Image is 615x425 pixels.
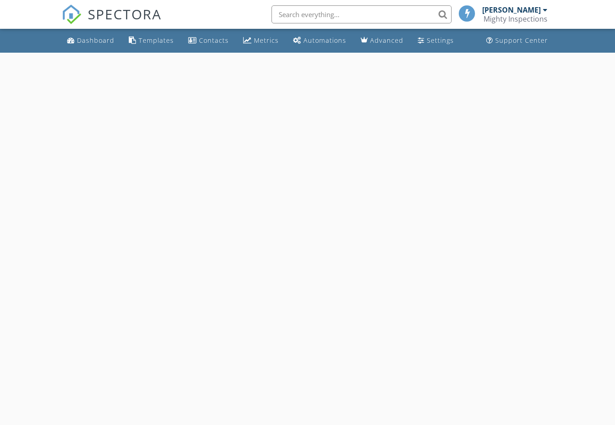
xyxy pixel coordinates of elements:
[483,32,552,49] a: Support Center
[63,32,118,49] a: Dashboard
[62,12,162,31] a: SPECTORA
[62,5,81,24] img: The Best Home Inspection Software - Spectora
[303,36,346,45] div: Automations
[484,14,547,23] div: Mighty Inspections
[88,5,162,23] span: SPECTORA
[199,36,229,45] div: Contacts
[139,36,174,45] div: Templates
[271,5,452,23] input: Search everything...
[357,32,407,49] a: Advanced
[77,36,114,45] div: Dashboard
[370,36,403,45] div: Advanced
[185,32,232,49] a: Contacts
[427,36,454,45] div: Settings
[482,5,541,14] div: [PERSON_NAME]
[414,32,457,49] a: Settings
[254,36,279,45] div: Metrics
[495,36,548,45] div: Support Center
[125,32,177,49] a: Templates
[289,32,350,49] a: Automations (Basic)
[240,32,282,49] a: Metrics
